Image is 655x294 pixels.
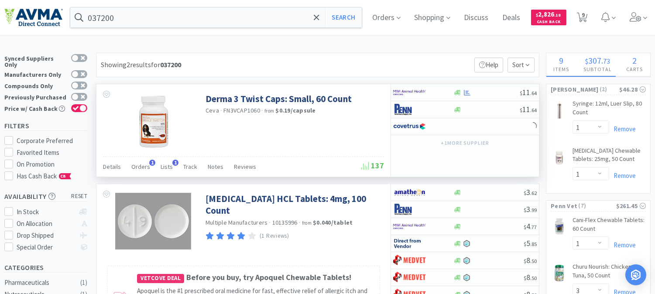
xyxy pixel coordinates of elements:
[393,186,426,199] img: 3331a67d23dc422aa21b1ec98afbf632_11.png
[59,174,68,179] span: CB
[325,7,361,27] button: Search
[4,191,87,202] h5: Availability
[576,65,619,73] h4: Subtotal
[149,160,155,166] span: 1
[160,60,181,69] strong: 037200
[4,277,75,288] div: Pharmaceuticals
[183,163,197,171] span: Track
[4,8,63,27] img: e4e33dab9f054f5782a47901c742baa9_102.png
[577,202,616,210] span: ( 7 )
[573,263,646,283] a: Churu Nourish: Chicken & Tuna, 50 Count
[524,187,537,197] span: 3
[261,106,263,114] span: ·
[524,275,526,281] span: $
[101,59,181,71] div: Showing 2 results
[361,161,384,171] span: 137
[393,271,426,284] img: bdd3c0f4347043b9a893056ed883a29a_120.png
[524,255,537,265] span: 8
[530,107,537,113] span: . 64
[530,241,537,247] span: . 85
[313,219,353,226] strong: $0.040 / tablet
[393,86,426,99] img: f6b2451649754179b5b4e0c70c3f7cb0_2.png
[206,93,352,105] a: Derma 3 Twist Caps: Small, 60 Count
[599,85,619,94] span: ( 2 )
[524,238,537,248] span: 5
[524,221,537,231] span: 4
[609,171,636,180] a: Remove
[520,104,537,114] span: 11
[604,57,610,65] span: 73
[17,136,88,146] div: Corporate Preferred
[633,55,637,66] span: 2
[172,160,178,166] span: 1
[17,172,72,180] span: Has Cash Back
[619,65,650,73] h4: Carts
[103,163,121,171] span: Details
[137,271,375,284] h4: Before you buy, try Apoquel Chewable Tablets!
[625,264,646,285] div: Open Intercom Messenger
[609,241,636,249] a: Remove
[619,85,646,94] div: $46.28
[555,12,561,18] span: . 18
[4,104,67,112] div: Price w/ Cash Back
[206,219,268,226] a: Multiple Manufacturers
[208,163,223,171] span: Notes
[530,207,537,213] span: . 99
[551,201,577,211] span: Penn Vet
[551,148,568,166] img: f0e029e6c6c64d71a7b30ea846f5dd41_69087.jpeg
[524,241,526,247] span: $
[499,14,524,22] a: Deals
[530,224,537,230] span: . 77
[17,230,75,241] div: Drop Shipped
[508,58,535,72] span: Sort
[520,87,537,97] span: 11
[524,207,526,213] span: $
[524,258,526,264] span: $
[269,219,271,226] span: ·
[531,6,566,29] a: $2,826.18Cash Back
[546,65,576,73] h4: Items
[616,201,646,211] div: $261.45
[393,220,426,233] img: f6b2451649754179b5b4e0c70c3f7cb0_2.png
[302,220,312,226] span: from
[530,275,537,281] span: . 50
[573,15,591,23] a: 9
[586,57,589,65] span: $
[17,147,88,158] div: Favorited Items
[260,232,289,241] p: (1 Reviews)
[530,258,537,264] span: . 50
[4,54,67,68] div: Synced Suppliers Only
[393,120,426,133] img: 77fca1acd8b6420a9015268ca798ef17_1.png
[161,163,173,171] span: Lists
[17,207,75,217] div: In Stock
[4,82,67,89] div: Compounds Only
[276,106,316,114] strong: $0.19 / capsule
[70,7,362,27] input: Search by item, sku, manufacturer, ingredient, size...
[524,190,526,196] span: $
[551,101,568,119] img: cd2a68cf662540098c24eb9ce87ed09d_76745.jpeg
[72,192,88,201] span: reset
[576,56,619,65] div: .
[125,93,182,150] img: 52f0e2776770475bb12fa5894f4e3700_136149.jpeg
[131,163,150,171] span: Orders
[206,193,382,217] a: [MEDICAL_DATA] HCL Tablets: 4mg, 100 Count
[393,203,426,216] img: e1133ece90fa4a959c5ae41b0808c578_9.png
[524,224,526,230] span: $
[206,106,219,114] a: Ceva
[520,90,522,96] span: $
[530,90,537,96] span: . 64
[589,55,602,66] span: 307
[551,264,568,282] img: 11d1cadfe3784a47884fe0d1c4b78589_470049.png
[80,277,87,288] div: ( 1 )
[17,159,88,170] div: On Promotion
[393,254,426,267] img: bdd3c0f4347043b9a893056ed883a29a_120.png
[272,219,298,226] span: 10135996
[524,204,537,214] span: 3
[536,10,561,18] span: 2,826
[536,20,561,25] span: Cash Back
[299,219,301,226] span: ·
[393,103,426,116] img: e1133ece90fa4a959c5ae41b0808c578_9.png
[234,163,256,171] span: Reviews
[17,242,75,253] div: Special Order
[536,12,538,18] span: $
